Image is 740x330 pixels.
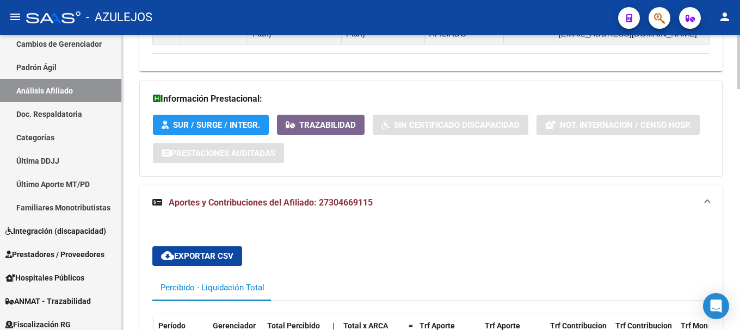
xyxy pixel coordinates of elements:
[171,148,275,158] span: Prestaciones Auditadas
[213,321,256,330] span: Gerenciador
[5,225,106,237] span: Integración (discapacidad)
[299,120,356,130] span: Trazabilidad
[560,120,691,130] span: Not. Internacion / Censo Hosp.
[139,185,723,220] mat-expansion-panel-header: Aportes y Contribuciones del Afiliado: 27304669115
[169,197,373,208] span: Aportes y Contribuciones del Afiliado: 27304669115
[373,115,528,135] button: Sin Certificado Discapacidad
[252,17,330,38] span: Sin Plan
[718,10,731,23] mat-icon: person
[5,295,91,307] span: ANMAT - Trazabilidad
[5,248,104,260] span: Prestadores / Proveedores
[153,115,269,135] button: SUR / SURGE / INTEGR.
[536,115,700,135] button: Not. Internacion / Censo Hosp.
[173,120,260,130] span: SUR / SURGE / INTEGR.
[332,321,335,330] span: |
[152,246,242,266] button: Exportar CSV
[343,321,388,330] span: Total x ARCA
[153,91,709,107] h3: Información Prestacional:
[9,10,22,23] mat-icon: menu
[394,120,520,130] span: Sin Certificado Discapacidad
[153,143,284,163] button: Prestaciones Auditadas
[161,251,233,261] span: Exportar CSV
[5,272,84,284] span: Hospitales Públicos
[161,282,264,294] div: Percibido - Liquidación Total
[267,321,320,330] span: Total Percibido
[346,17,411,38] span: Sin Plan
[681,321,736,330] span: Trf Monotributo
[409,321,413,330] span: =
[420,321,455,330] span: Trf Aporte
[86,5,152,29] span: - AZULEJOS
[277,115,365,135] button: Trazabilidad
[161,249,174,262] mat-icon: cloud_download
[703,293,729,319] div: Open Intercom Messenger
